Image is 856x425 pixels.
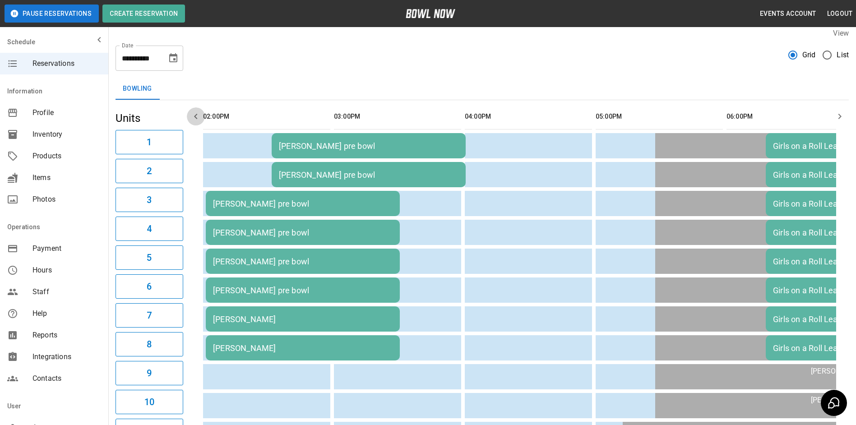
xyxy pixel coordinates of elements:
[213,199,393,208] div: [PERSON_NAME] pre bowl
[32,373,101,384] span: Contacts
[32,286,101,297] span: Staff
[213,286,393,295] div: [PERSON_NAME] pre bowl
[116,130,183,154] button: 1
[147,222,152,236] h6: 4
[116,159,183,183] button: 2
[406,9,455,18] img: logo
[837,50,849,60] span: List
[147,193,152,207] h6: 3
[147,308,152,323] h6: 7
[32,243,101,254] span: Payment
[802,50,816,60] span: Grid
[32,58,101,69] span: Reservations
[32,308,101,319] span: Help
[116,78,849,100] div: inventory tabs
[147,250,152,265] h6: 5
[32,351,101,362] span: Integrations
[116,245,183,270] button: 5
[147,164,152,178] h6: 2
[32,172,101,183] span: Items
[213,343,393,353] div: [PERSON_NAME]
[32,151,101,162] span: Products
[5,5,99,23] button: Pause Reservations
[213,257,393,266] div: [PERSON_NAME] pre bowl
[116,217,183,241] button: 4
[203,104,330,129] th: 02:00PM
[116,274,183,299] button: 6
[147,279,152,294] h6: 6
[279,141,458,151] div: [PERSON_NAME] pre bowl
[147,135,152,149] h6: 1
[116,361,183,385] button: 9
[32,265,101,276] span: Hours
[213,228,393,237] div: [PERSON_NAME] pre bowl
[116,111,183,125] h5: Units
[147,337,152,351] h6: 8
[116,303,183,328] button: 7
[833,29,849,37] label: View
[824,5,856,22] button: Logout
[279,170,458,180] div: [PERSON_NAME] pre bowl
[32,129,101,140] span: Inventory
[116,78,159,100] button: Bowling
[116,188,183,212] button: 3
[144,395,154,409] h6: 10
[32,330,101,341] span: Reports
[756,5,820,22] button: Events Account
[116,332,183,356] button: 8
[32,194,101,205] span: Photos
[116,390,183,414] button: 10
[32,107,101,118] span: Profile
[164,49,182,67] button: Choose date, selected date is Oct 13, 2025
[213,314,393,324] div: [PERSON_NAME]
[147,366,152,380] h6: 9
[102,5,185,23] button: Create Reservation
